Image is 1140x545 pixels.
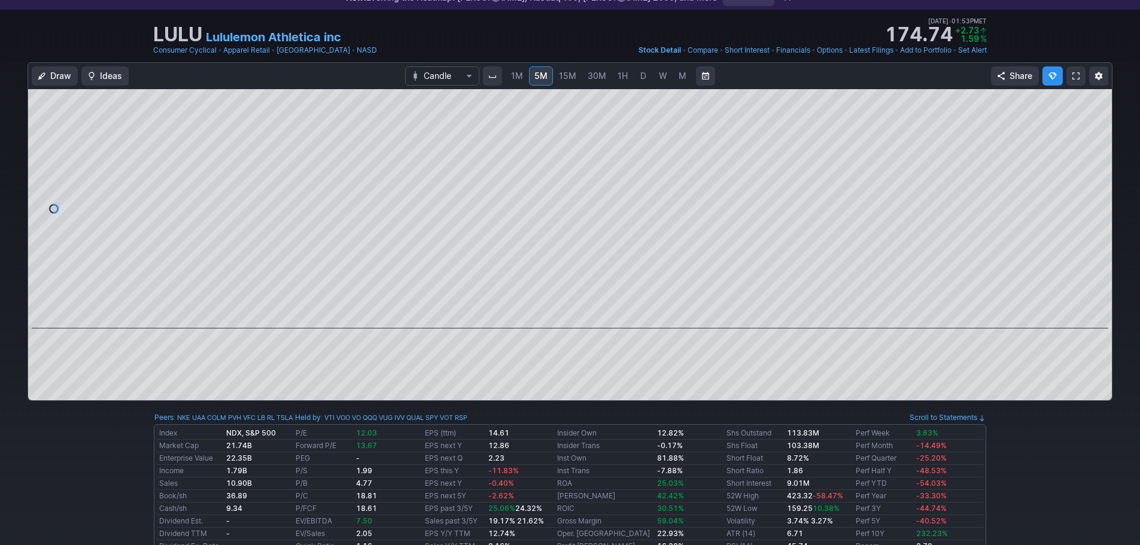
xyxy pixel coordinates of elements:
[787,466,803,475] a: 1.86
[559,71,576,81] span: 15M
[853,440,914,452] td: Perf Month
[726,466,764,475] a: Short Ratio
[657,491,684,500] span: 42.42%
[555,490,655,503] td: [PERSON_NAME]
[276,44,350,56] a: [GEOGRAPHIC_DATA]
[1010,70,1032,82] span: Share
[394,412,405,424] a: IVV
[293,528,354,540] td: EV/Sales
[555,440,655,452] td: Insider Trans
[483,66,502,86] button: Interval
[657,453,684,462] b: 81.88%
[293,427,354,440] td: P/E
[243,412,256,424] a: VFC
[853,477,914,490] td: Perf YTD
[511,71,523,81] span: 1M
[916,479,947,488] span: -54.03%
[534,71,548,81] span: 5M
[725,44,770,56] a: Short Interest
[356,516,372,525] span: 7.50
[657,428,684,437] b: 12.82%
[853,515,914,528] td: Perf 5Y
[653,66,673,86] a: W
[813,504,840,513] span: 10.38%
[422,465,485,477] td: EPS this Y
[555,427,655,440] td: Insider Own
[657,529,684,538] b: 22.93%
[853,490,914,503] td: Perf Year
[724,515,785,528] td: Volatility
[157,452,224,465] td: Enterprise Value
[787,428,819,437] b: 113.83M
[226,516,230,525] b: -
[488,529,515,538] b: 12.74%
[900,44,951,56] a: Add to Portfolio
[1089,66,1108,86] button: Chart Settings
[81,66,129,86] button: Ideas
[293,503,354,515] td: P/FCF
[488,504,515,513] span: 25.06%
[157,515,224,528] td: Dividend Est.
[422,528,485,540] td: EPS Y/Y TTM
[226,466,247,475] b: 1.79B
[895,44,899,56] span: •
[422,477,485,490] td: EPS next Y
[853,528,914,540] td: Perf 10Y
[293,477,354,490] td: P/B
[853,465,914,477] td: Perf Half Y
[787,479,810,488] b: 9.01M
[554,66,582,86] a: 15M
[293,465,354,477] td: P/S
[352,412,361,424] a: VO
[916,491,947,500] span: -33.30%
[363,412,377,424] a: QQQ
[422,515,485,528] td: Sales past 3/5Y
[555,528,655,540] td: Oper. [GEOGRAPHIC_DATA]
[488,466,519,475] span: -11.83%
[953,44,957,56] span: •
[555,503,655,515] td: ROIC
[226,491,247,500] b: 36.89
[634,66,653,86] a: D
[771,44,775,56] span: •
[293,490,354,503] td: P/C
[817,44,843,56] a: Options
[293,452,354,465] td: PEG
[488,491,514,500] span: -2.62%
[356,479,372,488] b: 4.77
[916,428,938,437] span: 3.63%
[293,412,467,424] div: | :
[422,490,485,503] td: EPS next 5Y
[910,413,986,422] a: Scroll to Statements
[357,44,377,56] a: NASD
[440,412,453,424] a: VOT
[844,44,848,56] span: •
[293,515,354,528] td: EV/EBITDA
[324,412,335,424] a: VTI
[206,29,341,45] a: Lululemon Athletica inc
[811,44,816,56] span: •
[688,44,718,56] a: Compare
[916,466,947,475] span: -48.53%
[488,516,544,525] small: 19.17% 21.62%
[776,44,810,56] a: Financials
[422,427,485,440] td: EPS (ttm)
[488,453,504,462] b: 2.23
[657,441,683,450] b: -0.17%
[884,25,953,44] strong: 174.74
[153,44,217,56] a: Consumer Cyclical
[157,440,224,452] td: Market Cap
[724,490,785,503] td: 52W High
[853,427,914,440] td: Perf Week
[1066,66,1086,86] a: Fullscreen
[639,45,681,54] span: Stock Detail
[916,529,948,538] span: 232.23%
[657,466,683,475] b: -7.88%
[192,412,205,424] a: UAA
[916,516,947,525] span: -40.52%
[455,412,467,424] a: RSP
[916,504,947,513] span: -44.74%
[157,528,224,540] td: Dividend TTM
[582,66,612,86] a: 30M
